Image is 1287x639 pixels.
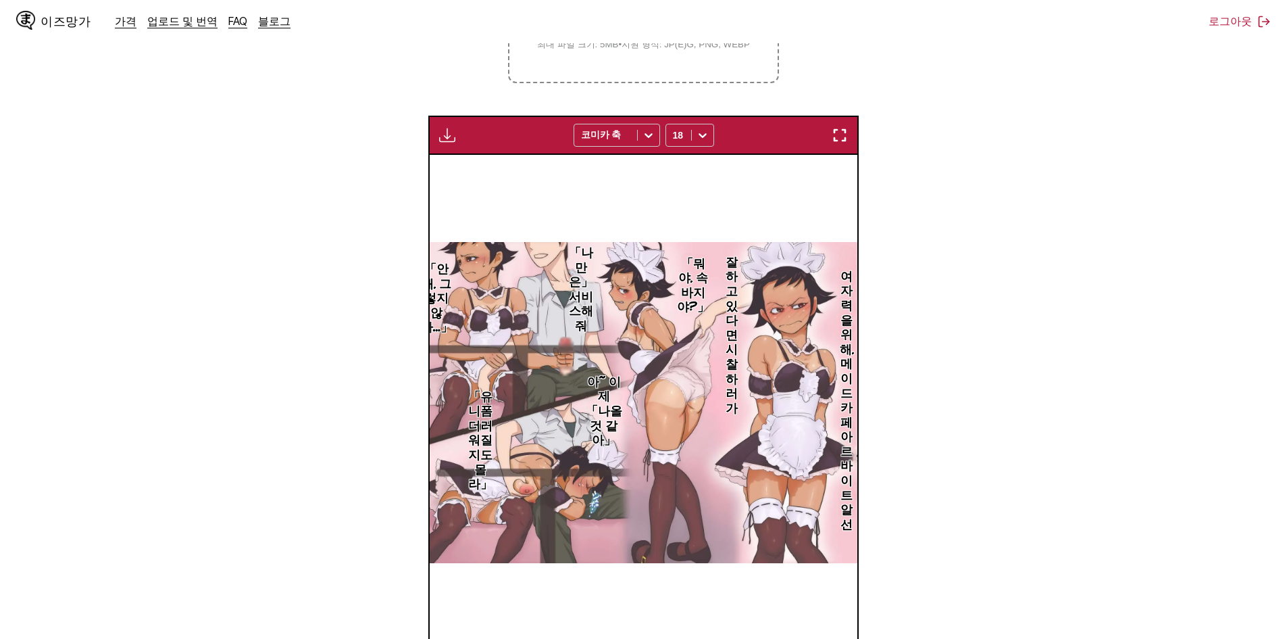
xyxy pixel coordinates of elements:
font: 「나만은」 서비스해줘 [569,243,593,332]
a: 블로그 [258,14,291,28]
img: 전체 화면으로 전환 [832,127,848,143]
font: 「유니폼 더러워질지도 몰라」 [468,387,493,491]
font: 「안 돼, 그렇지 않아…」 [421,259,453,333]
button: 로그아웃 [1209,14,1271,29]
a: FAQ [228,14,247,28]
img: 만화 패널 [430,242,857,563]
a: 가격 [115,14,136,28]
font: 여자력을 위해, 메이드 카페 아르바이트 알선 [840,266,854,531]
a: 업로드 및 번역 [147,14,218,28]
img: 번역된 이미지 다운로드 [439,127,455,143]
font: 「뭐야, 속바지야?」 [677,254,709,314]
font: 이즈망가 [41,15,91,28]
font: 지원 형식: JP(E)G, PNG, WEBP [622,39,750,49]
img: 로그아웃 [1257,15,1271,28]
a: IsManga 로고이즈망가 [16,11,115,32]
font: 최대 파일 크기: 5MB [537,39,618,49]
font: 아~ 이제 「나올 것 같아」 [586,372,622,446]
font: 로그아웃 [1209,14,1252,28]
font: 잘하고 있다면 시찰하러 가 [726,252,738,415]
font: • [618,39,622,49]
img: IsManga 로고 [16,11,35,30]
